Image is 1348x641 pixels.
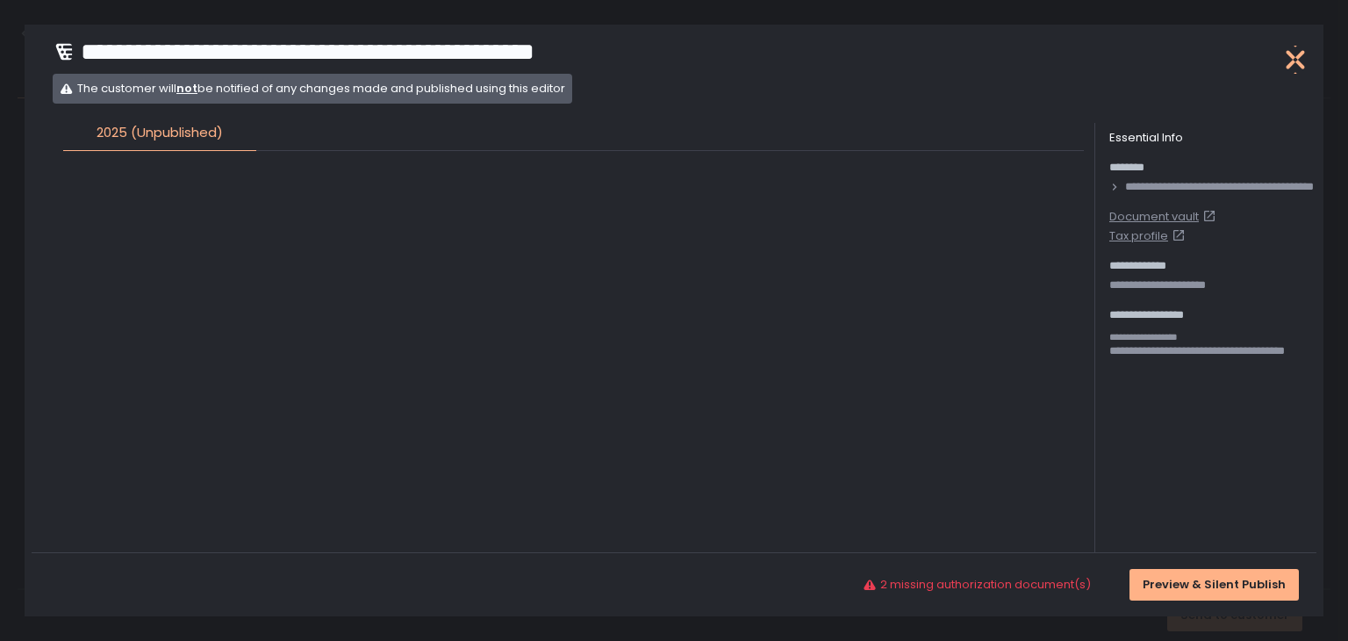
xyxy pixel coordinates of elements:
[77,81,565,97] span: The customer will be notified of any changes made and published using this editor
[1129,569,1299,601] button: Preview & Silent Publish
[1109,228,1309,244] a: Tax profile
[176,80,197,97] span: not
[97,123,223,143] span: 2025 (Unpublished)
[1109,209,1309,225] a: Document vault
[1109,130,1309,146] div: Essential Info
[1143,577,1286,593] div: Preview & Silent Publish
[880,577,1091,593] span: 2 missing authorization document(s)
